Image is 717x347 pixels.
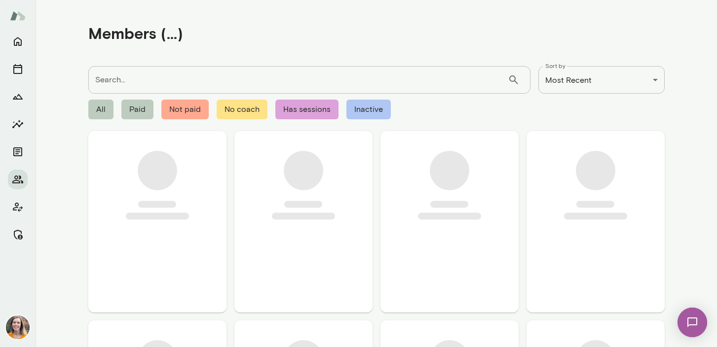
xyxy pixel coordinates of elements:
span: Not paid [161,100,209,119]
img: Mento [10,6,26,25]
span: Inactive [346,100,391,119]
button: Manage [8,225,28,244]
button: Members [8,170,28,189]
button: Documents [8,142,28,162]
span: Has sessions [275,100,339,119]
button: Client app [8,197,28,217]
span: No coach [217,100,267,119]
span: Paid [121,100,153,119]
span: All [88,100,113,119]
label: Sort by [545,62,566,70]
h4: Members (...) [88,24,183,42]
div: Most Recent [538,66,665,94]
button: Home [8,32,28,51]
button: Insights [8,114,28,134]
button: Growth Plan [8,87,28,106]
img: Carrie Kelly [6,315,30,339]
button: Sessions [8,59,28,79]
